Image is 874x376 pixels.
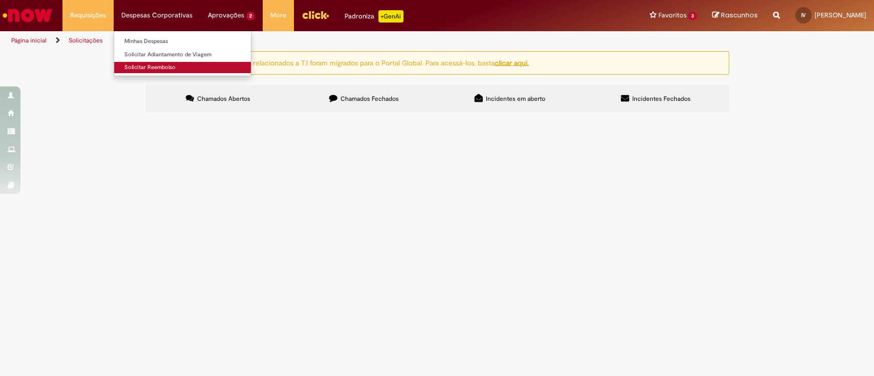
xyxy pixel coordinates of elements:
[114,62,251,73] a: Solicitar Reembolso
[486,95,545,103] span: Incidentes em aberto
[8,31,575,50] ul: Trilhas de página
[270,10,286,20] span: More
[114,31,251,76] ul: Despesas Corporativas
[208,10,244,20] span: Aprovações
[114,36,251,47] a: Minhas Despesas
[712,11,758,20] a: Rascunhos
[632,95,691,103] span: Incidentes Fechados
[340,95,399,103] span: Chamados Fechados
[197,95,250,103] span: Chamados Abertos
[114,49,251,60] a: Solicitar Adiantamento de Viagem
[302,7,329,23] img: click_logo_yellow_360x200.png
[165,58,529,67] ng-bind-html: Atenção: alguns chamados relacionados a T.I foram migrados para o Portal Global. Para acessá-los,...
[246,12,255,20] span: 2
[69,36,103,45] a: Solicitações
[345,10,403,23] div: Padroniza
[495,58,529,67] a: clicar aqui.
[121,10,193,20] span: Despesas Corporativas
[11,36,47,45] a: Página inicial
[70,10,106,20] span: Requisições
[721,10,758,20] span: Rascunhos
[688,12,697,20] span: 3
[815,11,866,19] span: [PERSON_NAME]
[801,12,806,18] span: IV
[378,10,403,23] p: +GenAi
[658,10,686,20] span: Favoritos
[1,5,54,26] img: ServiceNow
